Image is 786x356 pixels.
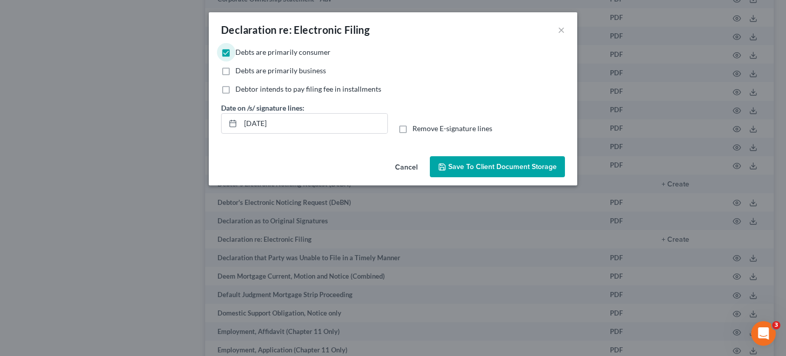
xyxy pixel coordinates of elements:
span: Debts are primarily business [235,66,326,75]
span: Debtor intends to pay filing fee in installments [235,85,381,93]
span: Debts are primarily consumer [235,48,331,56]
iframe: Intercom live chat [751,321,776,346]
button: Cancel [387,157,426,178]
span: Remove E-signature lines [412,124,492,133]
input: MM/DD/YYYY [241,114,387,133]
label: Date on /s/ signature lines: [221,102,304,113]
div: Declaration re: Electronic Filing [221,23,369,37]
span: 3 [772,321,780,329]
span: Save to Client Document Storage [448,162,557,171]
button: Save to Client Document Storage [430,156,565,178]
button: × [558,24,565,36]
